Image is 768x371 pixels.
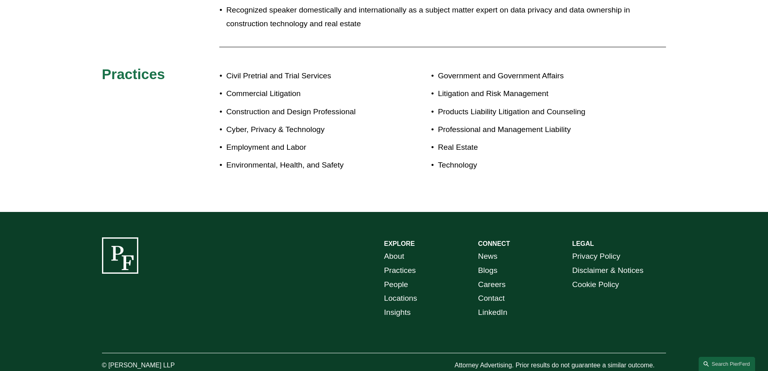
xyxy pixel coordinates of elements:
[478,264,497,278] a: Blogs
[384,240,415,247] strong: EXPLORE
[438,123,619,137] p: Professional and Management Liability
[699,357,755,371] a: Search this site
[438,69,619,83] p: Government and Government Affairs
[384,264,416,278] a: Practices
[478,291,505,306] a: Contact
[572,249,620,264] a: Privacy Policy
[384,306,411,320] a: Insights
[226,87,384,101] p: Commercial Litigation
[226,69,384,83] p: Civil Pretrial and Trial Services
[102,66,165,82] span: Practices
[226,3,666,31] p: Recognized speaker domestically and internationally as a subject matter expert on data privacy an...
[384,249,404,264] a: About
[438,158,619,172] p: Technology
[384,291,417,306] a: Locations
[478,249,497,264] a: News
[478,306,508,320] a: LinkedIn
[384,278,408,292] a: People
[438,140,619,155] p: Real Estate
[226,140,384,155] p: Employment and Labor
[438,87,619,101] p: Litigation and Risk Management
[478,240,510,247] strong: CONNECT
[572,278,619,292] a: Cookie Policy
[572,240,594,247] strong: LEGAL
[226,105,384,119] p: Construction and Design Professional
[226,158,384,172] p: Environmental, Health, and Safety
[572,264,643,278] a: Disclaimer & Notices
[438,105,619,119] p: Products Liability Litigation and Counseling
[226,123,384,137] p: Cyber, Privacy & Technology
[478,278,506,292] a: Careers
